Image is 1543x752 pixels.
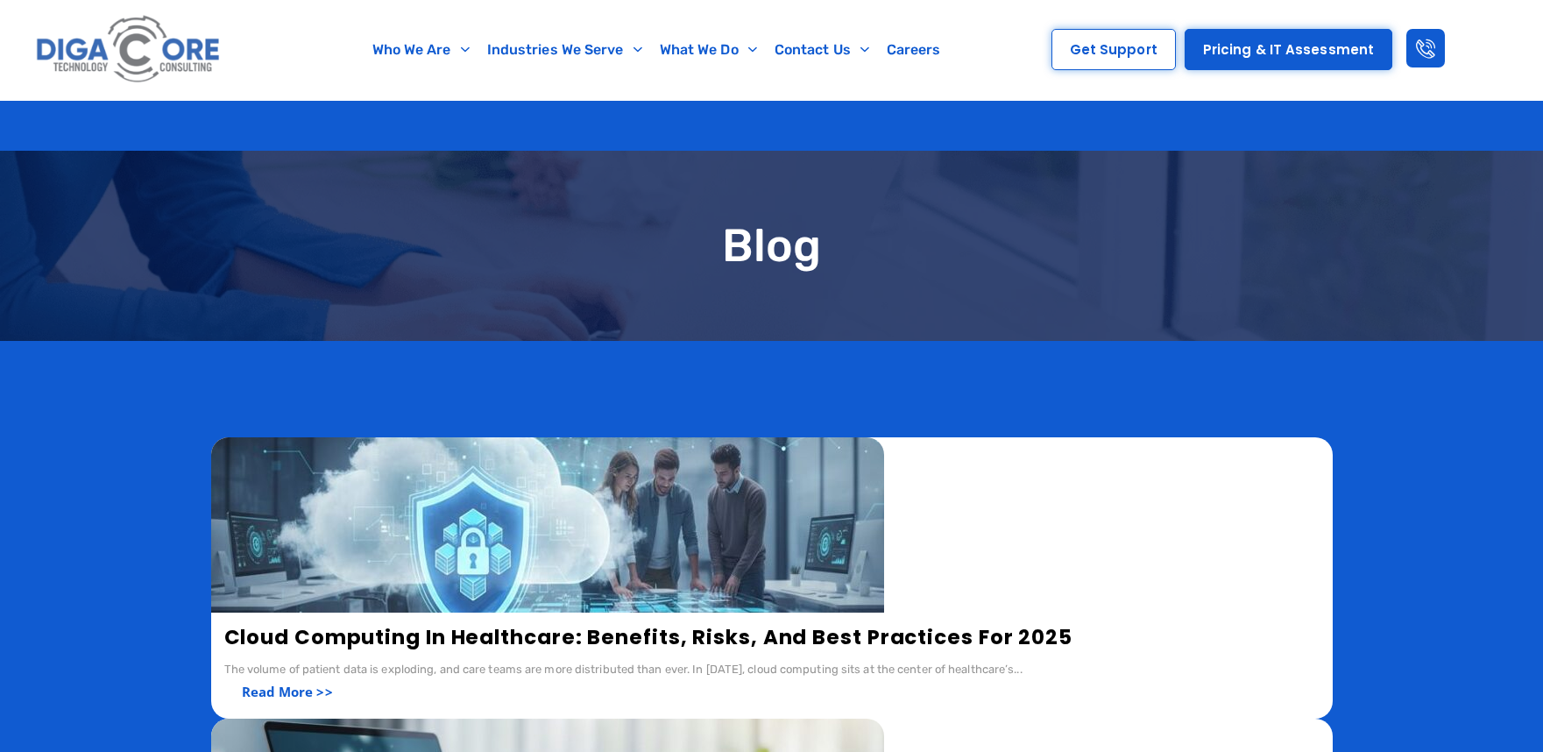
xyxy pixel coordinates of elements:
a: Cloud Computing in Healthcare: Benefits, Risks, and Best Practices for 2025 [224,623,1073,651]
nav: Menu [306,30,1008,70]
a: What We Do [651,30,766,70]
a: Who We Are [364,30,478,70]
a: Pricing & IT Assessment [1185,29,1392,70]
img: Digacore logo 1 [32,9,226,91]
span: Pricing & IT Assessment [1203,43,1374,56]
img: Cloud Computing in Healthcare [211,437,884,613]
a: Contact Us [766,30,878,70]
a: Industries We Serve [478,30,651,70]
a: Get Support [1051,29,1176,70]
a: Careers [878,30,950,70]
div: The volume of patient data is exploding, and care teams are more distributed than ever. In [DATE]... [224,658,1320,680]
span: Get Support [1070,43,1157,56]
h1: Blog [211,221,1333,271]
a: Read More >> [224,674,350,709]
